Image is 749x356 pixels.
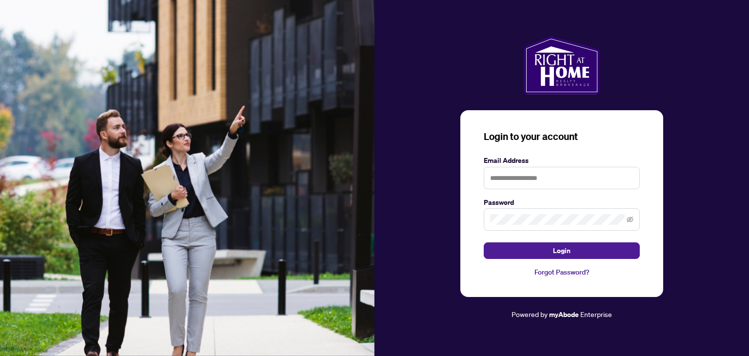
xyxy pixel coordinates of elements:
[580,310,612,318] span: Enterprise
[484,267,640,277] a: Forgot Password?
[484,242,640,259] button: Login
[524,36,599,95] img: ma-logo
[549,309,579,320] a: myAbode
[512,310,548,318] span: Powered by
[484,155,640,166] label: Email Address
[627,216,633,223] span: eye-invisible
[484,130,640,143] h3: Login to your account
[484,197,640,208] label: Password
[553,243,571,258] span: Login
